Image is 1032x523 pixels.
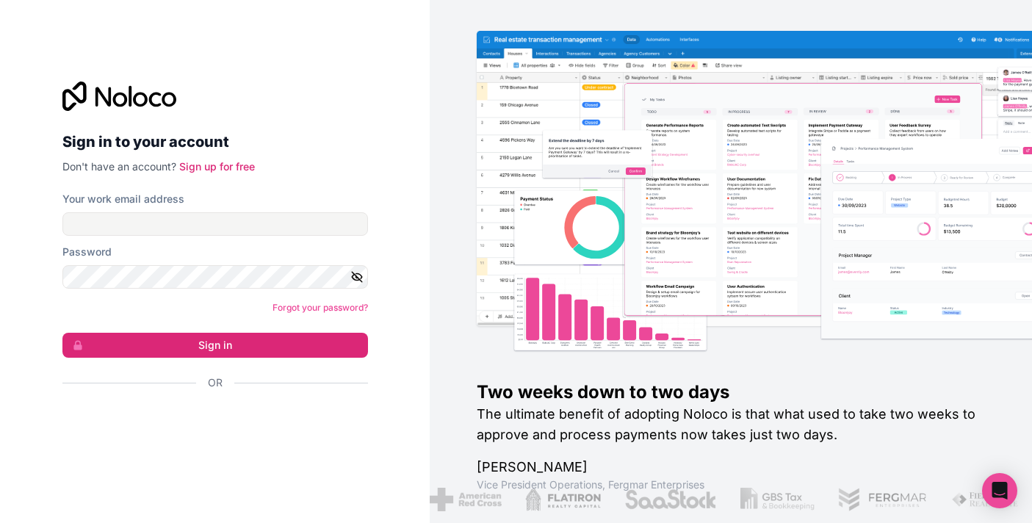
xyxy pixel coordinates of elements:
[62,160,176,173] span: Don't have an account?
[62,265,368,289] input: Password
[477,477,985,492] h1: Vice President Operations , Fergmar Enterprises
[62,192,184,206] label: Your work email address
[477,380,985,404] h1: Two weeks down to two days
[62,245,112,259] label: Password
[430,488,501,511] img: /assets/american-red-cross-BAupjrZR.png
[62,333,368,358] button: Sign in
[477,457,985,477] h1: [PERSON_NAME]
[951,488,1020,511] img: /assets/fiera-fwj2N5v4.png
[740,488,815,511] img: /assets/gbstax-C-GtDUiK.png
[525,488,602,511] img: /assets/flatiron-C8eUkumj.png
[838,488,928,511] img: /assets/fergmar-CudnrXN5.png
[982,473,1017,508] div: Open Intercom Messenger
[62,212,368,236] input: Email address
[624,488,717,511] img: /assets/saastock-C6Zbiodz.png
[273,302,368,313] a: Forgot your password?
[62,129,368,155] h2: Sign in to your account
[179,160,255,173] a: Sign up for free
[477,404,985,445] h2: The ultimate benefit of adopting Noloco is that what used to take two weeks to approve and proces...
[208,375,223,390] span: Or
